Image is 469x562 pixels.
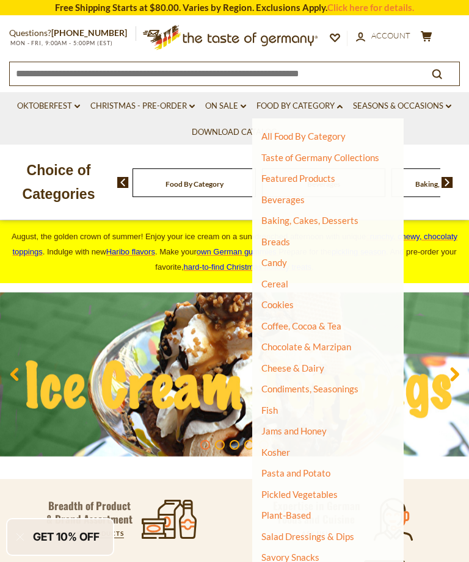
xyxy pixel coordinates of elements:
a: Breads [261,236,290,247]
a: Plant-Based [261,510,311,521]
img: next arrow [442,177,453,188]
a: own German gummies. [197,247,278,256]
a: hard-to-find Christmas holiday treats [184,262,312,272]
a: Kosher [261,447,290,458]
a: Jams and Honey [261,425,327,436]
a: Cereal [261,278,288,289]
a: Beverages [261,194,305,205]
a: [PHONE_NUMBER] [51,27,127,38]
a: Cheese & Dairy [261,362,324,373]
a: Account [356,29,410,43]
a: Seasons & Occasions [353,99,451,113]
a: Food By Category [165,179,224,189]
a: Salad Dressings & Dips [261,531,354,542]
a: Pasta and Potato [261,467,330,478]
a: Food By Category [256,99,343,113]
a: Condiments, Seasonings [261,383,358,394]
a: Candy [261,257,287,268]
span: own German gummies [197,247,277,256]
a: Chocolate & Marzipan [261,341,351,352]
span: MON - FRI, 9:00AM - 5:00PM (EST) [9,40,113,46]
a: Pickled Vegetables [261,489,338,500]
span: Account [371,31,410,40]
p: Breadth of Product & Brand Assortment [45,499,134,526]
a: Oktoberfest [17,99,80,113]
p: Questions? [9,26,136,41]
a: Download Catalog [192,126,277,139]
a: Baking, Cakes, Desserts [261,215,358,226]
a: crunchy, chewy, chocolaty toppings [13,232,458,256]
a: Christmas - PRE-ORDER [90,99,195,113]
a: Haribo flavors [106,247,155,256]
a: Coffee, Cocoa & Tea [261,320,341,331]
img: previous arrow [117,177,129,188]
a: Click here for details. [327,2,414,13]
span: August, the golden crown of summer! Enjoy your ice cream on a sun-drenched afternoon with unique ... [12,232,457,272]
a: Cookies [261,299,294,310]
a: Featured Products [261,173,335,184]
a: Taste of Germany Collections [261,152,379,163]
a: All Food By Category [261,131,346,142]
span: . [184,262,314,272]
a: Fish [261,405,278,416]
a: On Sale [205,99,246,113]
span: runchy, chewy, chocolaty toppings [13,232,458,256]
